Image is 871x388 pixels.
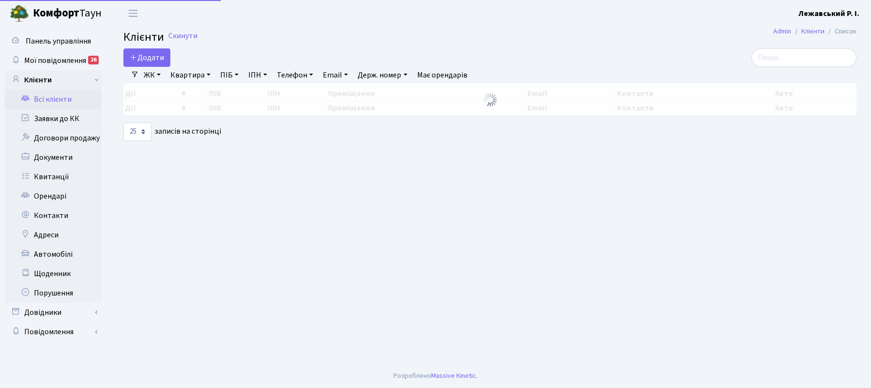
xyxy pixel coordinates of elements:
[121,5,145,21] button: Переключити навігацію
[5,225,102,245] a: Адреси
[5,303,102,322] a: Довідники
[5,245,102,264] a: Автомобілі
[431,371,476,381] a: Massive Kinetic
[354,67,411,83] a: Держ. номер
[5,206,102,225] a: Контакти
[88,56,99,64] div: 26
[5,51,102,70] a: Мої повідомлення26
[5,70,102,90] a: Клієнти
[33,5,102,22] span: Таун
[773,26,791,36] a: Admin
[10,4,29,23] img: logo.png
[244,67,271,83] a: ІПН
[393,371,478,381] div: Розроблено .
[5,90,102,109] a: Всі клієнти
[26,36,91,47] span: Панель управління
[273,67,317,83] a: Телефон
[5,167,102,186] a: Квитанції
[166,67,214,83] a: Квартира
[33,5,79,21] b: Комфорт
[123,123,221,141] label: записів на сторінці
[130,52,164,63] span: Додати
[759,21,871,42] nav: breadcrumb
[801,26,825,36] a: Клієнти
[825,26,856,37] li: Список
[216,67,242,83] a: ПІБ
[5,31,102,51] a: Панель управління
[123,29,164,46] span: Клієнти
[5,128,102,148] a: Договори продажу
[5,283,102,303] a: Порушення
[319,67,352,83] a: Email
[5,322,102,341] a: Повідомлення
[123,48,170,67] a: Додати
[140,67,165,83] a: ЖК
[5,148,102,167] a: Документи
[413,67,471,83] a: Має орендарів
[798,8,859,19] a: Лежавський Р. І.
[482,92,498,108] img: Обробка...
[123,123,151,141] select: записів на сторінці
[751,48,856,67] input: Пошук...
[5,109,102,128] a: Заявки до КК
[5,186,102,206] a: Орендарі
[24,55,86,66] span: Мої повідомлення
[168,31,197,41] a: Скинути
[5,264,102,283] a: Щоденник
